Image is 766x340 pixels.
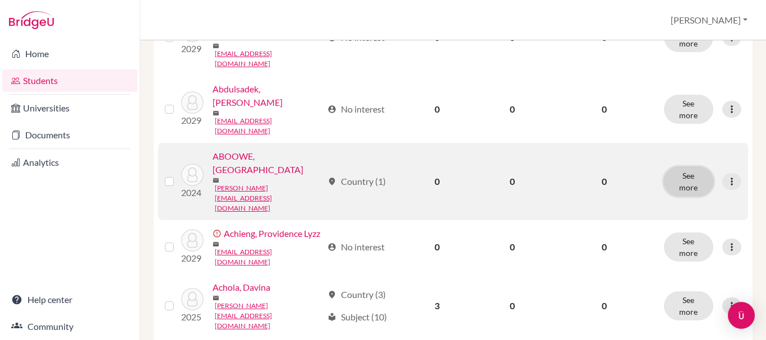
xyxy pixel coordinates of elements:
[215,301,323,331] a: [PERSON_NAME][EMAIL_ADDRESS][DOMAIN_NAME]
[400,143,474,220] td: 0
[181,288,204,310] img: Achola, Davina
[327,240,385,254] div: No interest
[213,110,219,117] span: mail
[213,295,219,301] span: mail
[181,114,204,127] p: 2029
[181,310,204,324] p: 2025
[474,274,551,338] td: 0
[327,103,385,116] div: No interest
[664,167,713,196] button: See more
[224,227,320,240] a: Achieng, Providence Lyzz
[327,290,336,299] span: location_on
[9,11,54,29] img: Bridge-U
[215,247,323,267] a: [EMAIL_ADDRESS][DOMAIN_NAME]
[558,299,650,313] p: 0
[558,240,650,254] p: 0
[327,243,336,251] span: account_circle
[2,151,137,174] a: Analytics
[327,313,336,322] span: local_library
[181,229,204,251] img: Achieng, Providence Lyzz
[2,69,137,92] a: Students
[664,291,713,320] button: See more
[2,315,137,338] a: Community
[2,97,137,119] a: Universities
[213,43,219,49] span: mail
[664,95,713,124] button: See more
[400,274,474,338] td: 3
[181,42,204,55] p: 2029
[181,186,204,199] p: 2024
[215,116,323,136] a: [EMAIL_ADDRESS][DOMAIN_NAME]
[327,105,336,114] span: account_circle
[181,251,204,265] p: 2029
[2,124,137,146] a: Documents
[213,177,219,184] span: mail
[558,103,650,116] p: 0
[664,232,713,262] button: See more
[474,76,551,143] td: 0
[213,150,323,176] a: ABOOWE, [GEOGRAPHIC_DATA]
[474,220,551,274] td: 0
[666,10,753,31] button: [PERSON_NAME]
[327,177,336,186] span: location_on
[327,175,386,188] div: Country (1)
[213,82,323,109] a: Abdulsadek, [PERSON_NAME]
[181,91,204,114] img: Abdulsadek, Khaled Waleed Milad
[215,49,323,69] a: [EMAIL_ADDRESS][DOMAIN_NAME]
[213,229,224,238] span: error_outline
[400,76,474,143] td: 0
[327,310,387,324] div: Subject (10)
[213,281,270,294] a: Achola, Davina
[728,302,755,329] div: Open Intercom Messenger
[2,43,137,65] a: Home
[474,143,551,220] td: 0
[213,241,219,248] span: mail
[327,288,386,301] div: Country (3)
[215,183,323,213] a: [PERSON_NAME][EMAIL_ADDRESS][DOMAIN_NAME]
[558,175,650,188] p: 0
[181,164,204,186] img: ABOOWE, ROCHELLE
[400,220,474,274] td: 0
[2,288,137,311] a: Help center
